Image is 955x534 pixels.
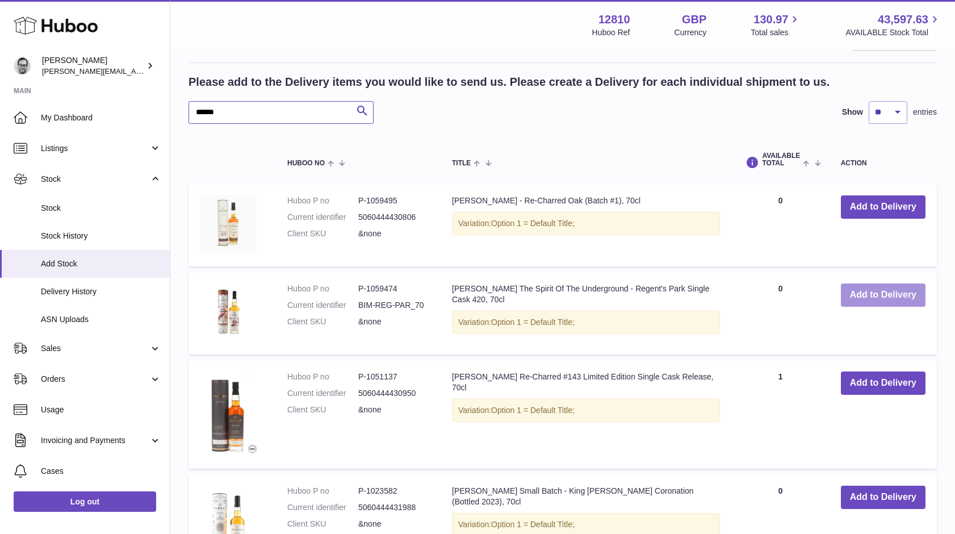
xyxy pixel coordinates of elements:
[42,66,228,76] span: [PERSON_NAME][EMAIL_ADDRESS][DOMAIN_NAME]
[762,152,800,167] span: AVAILABLE Total
[841,486,925,509] button: Add to Delivery
[18,18,27,27] img: logo_orange.svg
[189,74,830,90] h2: Please add to the Delivery items you would like to send us. Please create a Delivery for each ind...
[41,343,149,354] span: Sales
[41,143,149,154] span: Listings
[41,203,161,214] span: Stock
[731,272,829,354] td: 0
[441,360,731,469] td: [PERSON_NAME] Re-Charred #143 Limited Edition Single Cask Release, 70cl
[287,283,358,294] dt: Huboo P no
[43,73,102,80] div: Domain Overview
[845,12,941,38] a: 43,597.63 AVAILABLE Stock Total
[41,435,149,446] span: Invoicing and Payments
[358,388,429,399] dd: 5060444430950
[14,57,31,74] img: alex@digidistiller.com
[125,73,191,80] div: Keywords by Traffic
[32,18,56,27] div: v 4.0.25
[491,520,575,529] span: Option 1 = Default Title;
[42,55,144,77] div: [PERSON_NAME]
[41,314,161,325] span: ASN Uploads
[841,195,925,219] button: Add to Delivery
[491,318,575,327] span: Option 1 = Default Title;
[200,283,257,340] img: Bimber The Spirit Of The Underground - Regent's Park Single Cask 420, 70cl
[682,12,706,27] strong: GBP
[287,160,325,167] span: Huboo no
[592,27,630,38] div: Huboo Ref
[287,300,358,311] dt: Current identifier
[358,300,429,311] dd: BIM-REG-PAR_70
[287,502,358,513] dt: Current identifier
[753,12,788,27] span: 130.97
[358,195,429,206] dd: P-1059495
[878,12,928,27] span: 43,597.63
[287,316,358,327] dt: Client SKU
[18,30,27,39] img: website_grey.svg
[841,283,925,307] button: Add to Delivery
[200,372,257,454] img: Bimber Re-Charred #143 Limited Edition Single Cask Release, 70cl
[358,502,429,513] dd: 5060444431988
[841,160,925,167] div: Action
[287,228,358,239] dt: Client SKU
[41,112,161,123] span: My Dashboard
[287,519,358,529] dt: Client SKU
[287,212,358,223] dt: Current identifier
[41,174,149,185] span: Stock
[113,72,122,81] img: tab_keywords_by_traffic_grey.svg
[845,27,941,38] span: AVAILABLE Stock Total
[751,12,801,38] a: 130.97 Total sales
[452,399,720,422] div: Variation:
[287,404,358,415] dt: Client SKU
[598,12,630,27] strong: 12810
[441,184,731,266] td: [PERSON_NAME] - Re-Charred Oak (Batch #1), 70cl
[452,160,471,167] span: Title
[842,107,863,118] label: Show
[751,27,801,38] span: Total sales
[675,27,707,38] div: Currency
[731,360,829,469] td: 1
[41,374,149,385] span: Orders
[358,404,429,415] dd: &none
[731,184,829,266] td: 0
[358,519,429,529] dd: &none
[41,231,161,241] span: Stock History
[358,486,429,497] dd: P-1023582
[287,388,358,399] dt: Current identifier
[913,107,937,118] span: entries
[41,258,161,269] span: Add Stock
[441,272,731,354] td: [PERSON_NAME] The Spirit Of The Underground - Regent's Park Single Cask 420, 70cl
[41,286,161,297] span: Delivery History
[287,486,358,497] dt: Huboo P no
[841,372,925,395] button: Add to Delivery
[287,372,358,382] dt: Huboo P no
[14,491,156,512] a: Log out
[200,195,257,252] img: Bimber - Re-Charred Oak (Batch #1), 70cl
[491,219,575,228] span: Option 1 = Default Title;
[358,212,429,223] dd: 5060444430806
[358,228,429,239] dd: &none
[358,372,429,382] dd: P-1051137
[358,283,429,294] dd: P-1059474
[41,466,161,477] span: Cases
[31,72,40,81] img: tab_domain_overview_orange.svg
[30,30,125,39] div: Domain: [DOMAIN_NAME]
[452,212,720,235] div: Variation:
[452,311,720,334] div: Variation:
[287,195,358,206] dt: Huboo P no
[41,404,161,415] span: Usage
[491,406,575,415] span: Option 1 = Default Title;
[358,316,429,327] dd: &none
